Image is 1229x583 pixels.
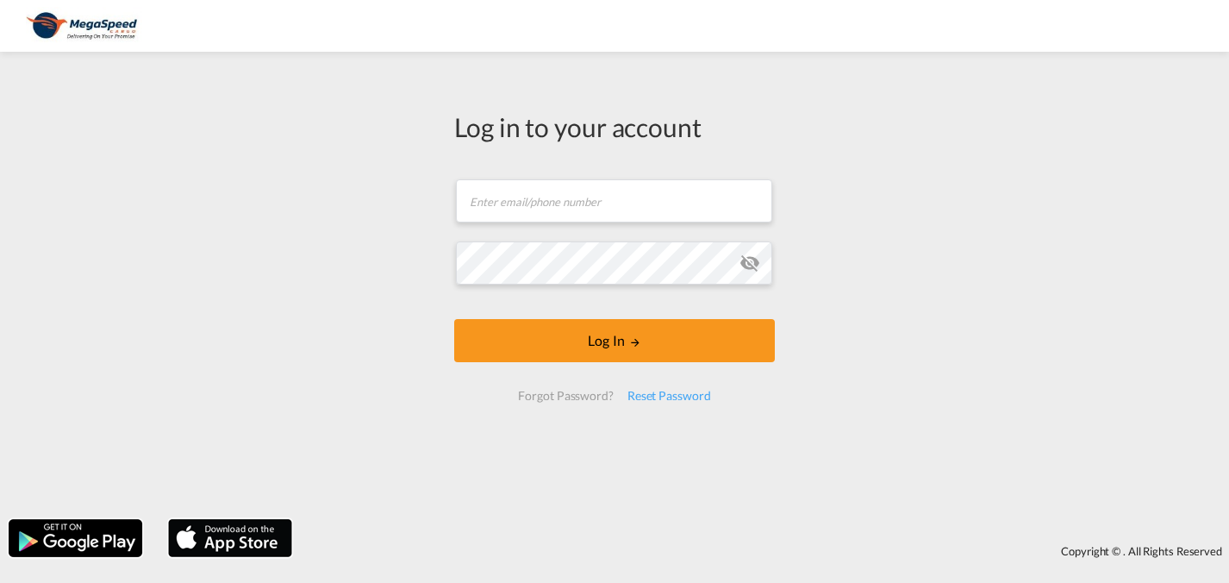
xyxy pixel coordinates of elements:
md-icon: icon-eye-off [739,253,760,273]
div: Log in to your account [454,109,775,145]
div: Copyright © . All Rights Reserved [301,536,1229,566]
div: Forgot Password? [511,380,620,411]
div: Reset Password [621,380,718,411]
input: Enter email/phone number [456,179,772,223]
img: apple.png [166,517,294,559]
button: LOGIN [454,319,775,362]
img: ad002ba0aea611eda5429768204679d3.JPG [26,7,142,46]
img: google.png [7,517,144,559]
